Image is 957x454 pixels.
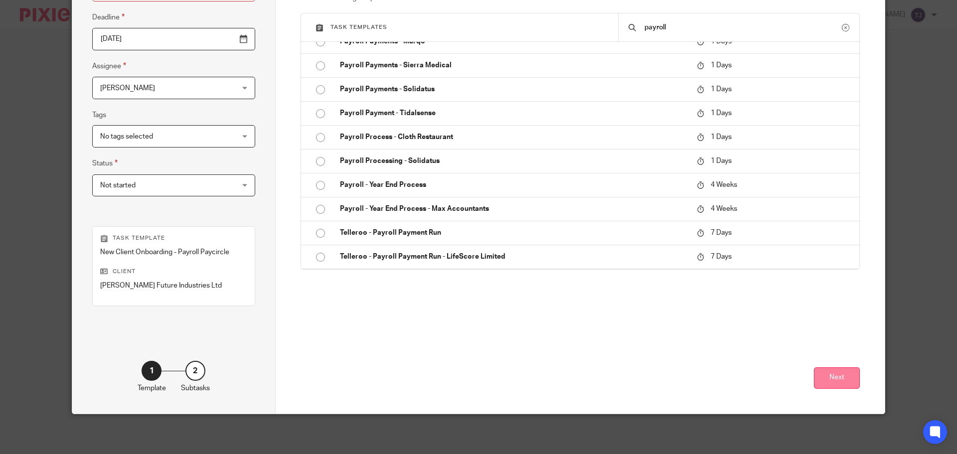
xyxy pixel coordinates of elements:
span: 1 Days [711,110,732,117]
label: Deadline [92,11,125,23]
div: 2 [185,361,205,381]
p: New Client Onboarding - Payroll Paycircle [100,247,247,257]
button: Next [814,367,860,389]
p: Telleroo - Payroll Payment Run - LifeScore Limited [340,252,687,262]
p: Template [138,383,166,393]
span: [PERSON_NAME] [100,85,155,92]
p: Subtasks [181,383,210,393]
label: Status [92,157,118,169]
span: No tags selected [100,133,153,140]
p: Client [100,268,247,276]
label: Tags [92,110,106,120]
p: Payroll Payment - Tidalsense [340,108,687,118]
input: Pick a date [92,28,255,50]
p: Payroll - Year End Process [340,180,687,190]
div: 1 [142,361,161,381]
span: 1 Days [711,134,732,141]
p: Payroll - Year End Process - Max Accountants [340,204,687,214]
input: Search... [643,22,842,33]
p: [PERSON_NAME] Future Industries Ltd [100,281,247,291]
span: 7 Days [711,229,732,236]
p: Telleroo - Payroll Payment Run [340,228,687,238]
span: 1 Days [711,62,732,69]
p: Payroll Payments - Solidatus [340,84,687,94]
p: Payroll Payments - Sierra Medical [340,60,687,70]
label: Assignee [92,60,126,72]
span: 4 Weeks [711,181,737,188]
span: Task templates [330,24,387,30]
span: 1 Days [711,157,732,164]
span: 1 Days [711,86,732,93]
span: Not started [100,182,136,189]
p: Payroll Processing - Solidatus [340,156,687,166]
p: Task template [100,234,247,242]
span: 7 Days [711,253,732,260]
span: 4 Weeks [711,205,737,212]
p: Payroll Process - Cloth Restaurant [340,132,687,142]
